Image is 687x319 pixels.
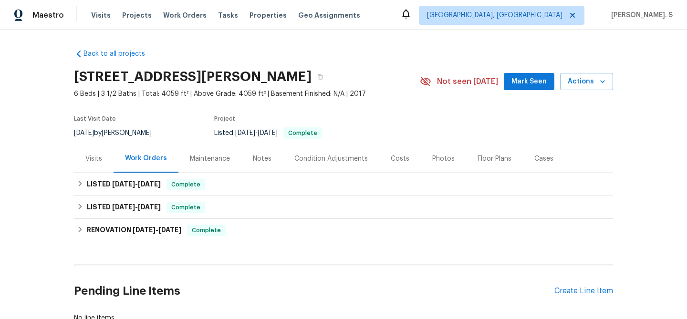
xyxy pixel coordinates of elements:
[253,154,271,164] div: Notes
[133,226,156,233] span: [DATE]
[258,130,278,136] span: [DATE]
[214,116,235,122] span: Project
[298,10,360,20] span: Geo Assignments
[74,72,312,82] h2: [STREET_ADDRESS][PERSON_NAME]
[74,219,613,242] div: RENOVATION [DATE]-[DATE]Complete
[214,130,322,136] span: Listed
[391,154,409,164] div: Costs
[32,10,64,20] span: Maestro
[568,76,605,88] span: Actions
[504,73,554,91] button: Mark Seen
[112,204,161,210] span: -
[432,154,455,164] div: Photos
[284,130,321,136] span: Complete
[511,76,547,88] span: Mark Seen
[190,154,230,164] div: Maintenance
[158,226,181,233] span: [DATE]
[437,77,498,86] span: Not seen [DATE]
[534,154,553,164] div: Cases
[560,73,613,91] button: Actions
[74,269,554,313] h2: Pending Line Items
[112,204,135,210] span: [DATE]
[427,10,562,20] span: [GEOGRAPHIC_DATA], [GEOGRAPHIC_DATA]
[85,154,102,164] div: Visits
[74,116,116,122] span: Last Visit Date
[167,180,204,189] span: Complete
[294,154,368,164] div: Condition Adjustments
[74,49,166,59] a: Back to all projects
[91,10,111,20] span: Visits
[554,287,613,296] div: Create Line Item
[112,181,161,187] span: -
[122,10,152,20] span: Projects
[74,196,613,219] div: LISTED [DATE]-[DATE]Complete
[478,154,511,164] div: Floor Plans
[312,68,329,85] button: Copy Address
[138,181,161,187] span: [DATE]
[218,12,238,19] span: Tasks
[87,179,161,190] h6: LISTED
[250,10,287,20] span: Properties
[125,154,167,163] div: Work Orders
[235,130,255,136] span: [DATE]
[235,130,278,136] span: -
[112,181,135,187] span: [DATE]
[133,226,181,233] span: -
[74,130,94,136] span: [DATE]
[74,173,613,196] div: LISTED [DATE]-[DATE]Complete
[607,10,673,20] span: [PERSON_NAME]. S
[138,204,161,210] span: [DATE]
[87,225,181,236] h6: RENOVATION
[74,89,420,99] span: 6 Beds | 3 1/2 Baths | Total: 4059 ft² | Above Grade: 4059 ft² | Basement Finished: N/A | 2017
[188,226,225,235] span: Complete
[87,202,161,213] h6: LISTED
[74,127,163,139] div: by [PERSON_NAME]
[167,203,204,212] span: Complete
[163,10,207,20] span: Work Orders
